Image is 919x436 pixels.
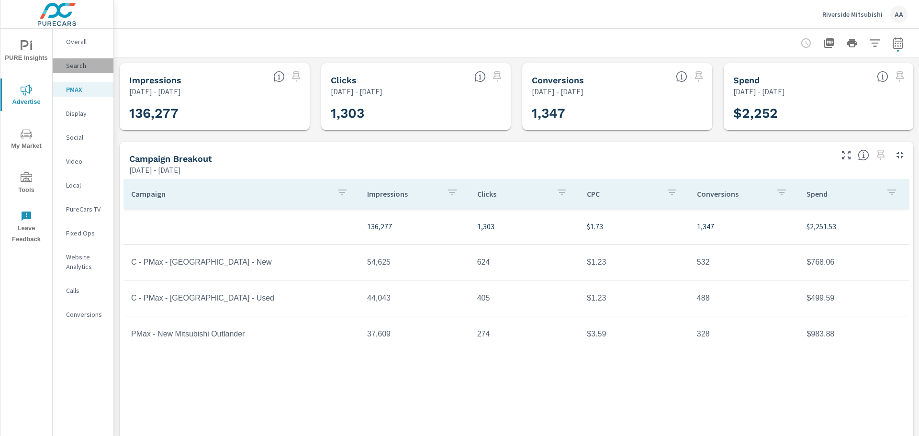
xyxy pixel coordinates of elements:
[66,85,106,94] p: PMAX
[66,286,106,295] p: Calls
[53,130,113,145] div: Social
[66,157,106,166] p: Video
[66,228,106,238] p: Fixed Ops
[807,221,901,232] p: $2,251.53
[367,221,462,232] p: 136,277
[842,34,862,53] button: Print Report
[532,86,583,97] p: [DATE] - [DATE]
[890,6,908,23] div: AA
[66,109,106,118] p: Display
[3,84,49,108] span: Advertise
[873,147,888,163] span: Select a preset date range to save this widget
[474,71,486,82] span: The number of times an ad was clicked by a consumer.
[53,154,113,168] div: Video
[53,82,113,97] div: PMAX
[331,86,382,97] p: [DATE] - [DATE]
[691,69,706,84] span: Select a preset date range to save this widget
[689,322,799,346] td: 328
[579,286,689,310] td: $1.23
[532,105,703,122] h3: 1,347
[359,322,470,346] td: 37,609
[53,58,113,73] div: Search
[66,252,106,271] p: Website Analytics
[0,29,52,249] div: nav menu
[53,178,113,192] div: Local
[877,71,888,82] span: The amount of money spent on advertising during the period.
[865,34,885,53] button: Apply Filters
[477,221,572,232] p: 1,303
[689,250,799,274] td: 532
[289,69,304,84] span: Select a preset date range to save this widget
[470,322,580,346] td: 274
[579,250,689,274] td: $1.23
[53,283,113,298] div: Calls
[532,75,584,85] h5: Conversions
[53,34,113,49] div: Overall
[129,86,181,97] p: [DATE] - [DATE]
[490,69,505,84] span: Select a preset date range to save this widget
[53,106,113,121] div: Display
[359,250,470,274] td: 54,625
[53,226,113,240] div: Fixed Ops
[3,40,49,64] span: PURE Insights
[888,34,908,53] button: Select Date Range
[3,172,49,196] span: Tools
[470,286,580,310] td: 405
[66,61,106,70] p: Search
[123,322,359,346] td: PMax - New Mitsubishi Outlander
[839,147,854,163] button: Make Fullscreen
[579,322,689,346] td: $3.59
[129,105,300,122] h3: 136,277
[733,75,760,85] h5: Spend
[676,71,687,82] span: Total Conversions include Actions, Leads and Unmapped.
[273,71,285,82] span: The number of times an ad was shown on your behalf.
[66,133,106,142] p: Social
[892,69,908,84] span: Select a preset date range to save this widget
[3,128,49,152] span: My Market
[892,147,908,163] button: Minimize Widget
[66,310,106,319] p: Conversions
[697,189,769,199] p: Conversions
[819,34,839,53] button: "Export Report to PDF"
[799,322,909,346] td: $983.88
[799,250,909,274] td: $768.06
[53,307,113,322] div: Conversions
[123,250,359,274] td: C - PMax - [GEOGRAPHIC_DATA] - New
[587,221,682,232] p: $1.73
[129,154,212,164] h5: Campaign Breakout
[66,37,106,46] p: Overall
[858,149,869,161] span: This is a summary of PMAX performance results by campaign. Each column can be sorted.
[3,211,49,245] span: Leave Feedback
[470,250,580,274] td: 624
[66,204,106,214] p: PureCars TV
[733,105,904,122] h3: $2,252
[66,180,106,190] p: Local
[799,286,909,310] td: $499.59
[689,286,799,310] td: 488
[367,189,439,199] p: Impressions
[807,189,878,199] p: Spend
[733,86,785,97] p: [DATE] - [DATE]
[822,10,883,19] p: Riverside Mitsubishi
[53,202,113,216] div: PureCars TV
[587,189,659,199] p: CPC
[129,164,181,176] p: [DATE] - [DATE]
[123,286,359,310] td: C - PMax - [GEOGRAPHIC_DATA] - Used
[331,105,502,122] h3: 1,303
[131,189,329,199] p: Campaign
[697,221,792,232] p: 1,347
[331,75,357,85] h5: Clicks
[477,189,549,199] p: Clicks
[129,75,181,85] h5: Impressions
[359,286,470,310] td: 44,043
[53,250,113,274] div: Website Analytics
